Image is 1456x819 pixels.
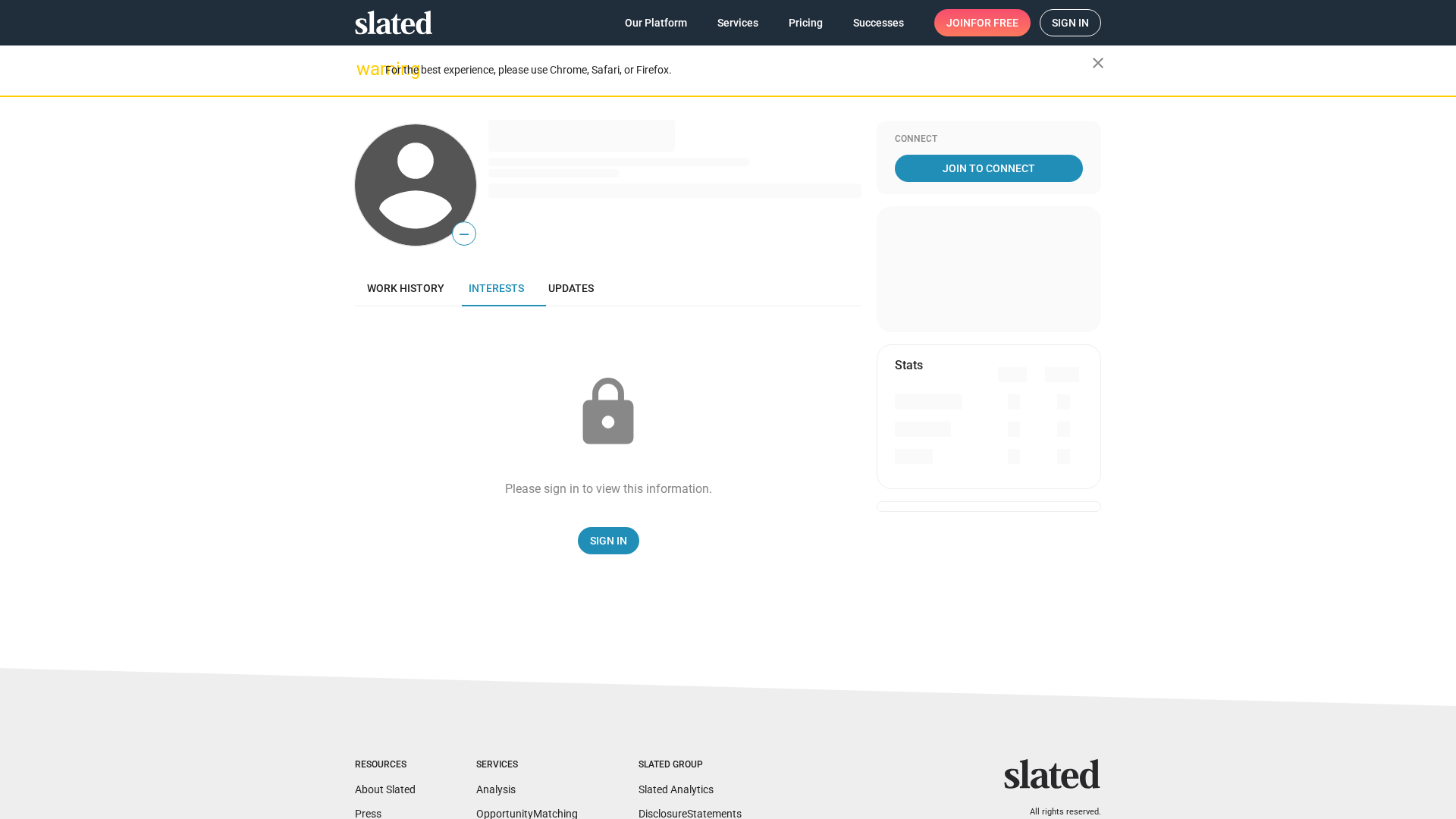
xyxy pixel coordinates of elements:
[356,60,375,78] mat-icon: warning
[476,759,578,771] div: Services
[895,357,923,373] mat-card-title: Stats
[453,224,475,244] span: —
[717,9,758,36] span: Services
[355,783,416,795] a: About Slated
[895,155,1083,182] a: Join To Connect
[355,759,416,771] div: Resources
[1052,10,1089,36] span: Sign in
[841,9,916,36] a: Successes
[777,9,835,36] a: Pricing
[895,133,1083,146] div: Connect
[639,759,742,771] div: Slated Group
[505,481,712,497] div: Please sign in to view this information.
[469,282,524,294] span: Interests
[548,282,594,294] span: Updates
[355,270,457,306] a: Work history
[457,270,536,306] a: Interests
[625,9,687,36] span: Our Platform
[789,9,823,36] span: Pricing
[639,783,714,795] a: Slated Analytics
[536,270,606,306] a: Updates
[570,375,646,450] mat-icon: lock
[934,9,1031,36] a: Joinfor free
[898,155,1080,182] span: Join To Connect
[476,783,516,795] a: Analysis
[705,9,770,36] a: Services
[1040,9,1101,36] a: Sign in
[590,527,627,554] span: Sign In
[385,60,1092,80] div: For the best experience, please use Chrome, Safari, or Firefox.
[853,9,904,36] span: Successes
[946,9,1018,36] span: Join
[367,282,444,294] span: Work history
[971,9,1018,36] span: for free
[578,527,639,554] a: Sign In
[1089,54,1107,72] mat-icon: close
[613,9,699,36] a: Our Platform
